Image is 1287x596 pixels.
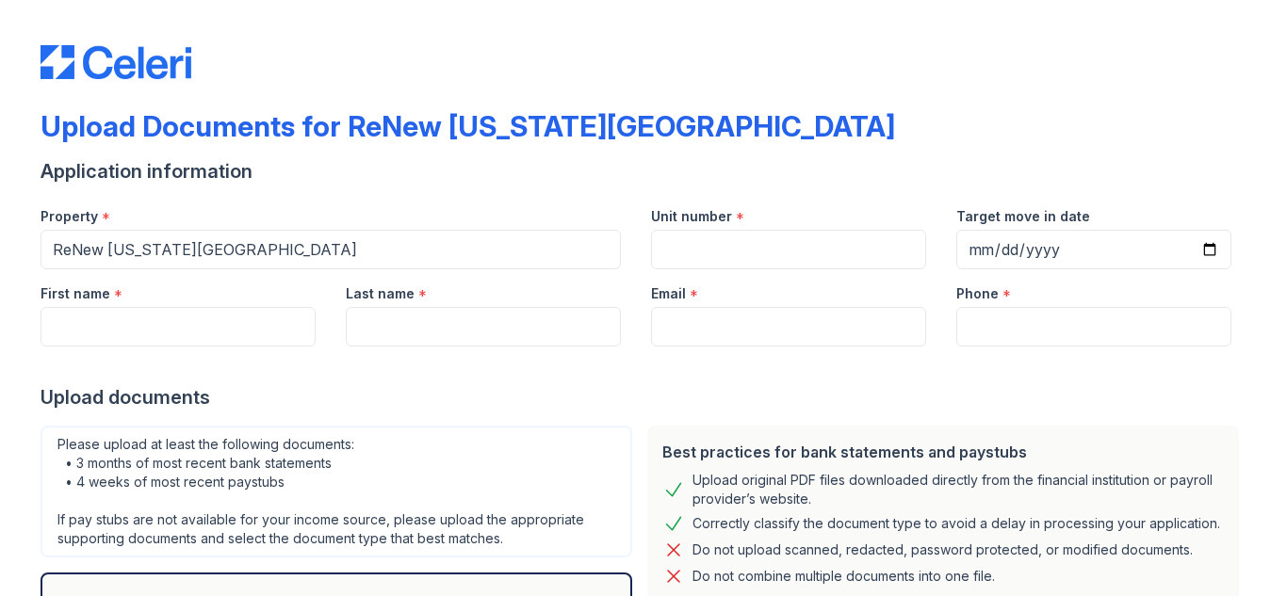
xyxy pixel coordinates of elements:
div: Do not combine multiple documents into one file. [692,565,995,588]
div: Do not upload scanned, redacted, password protected, or modified documents. [692,539,1193,561]
label: Property [41,207,98,226]
div: Correctly classify the document type to avoid a delay in processing your application. [692,512,1220,535]
label: First name [41,284,110,303]
label: Email [651,284,686,303]
div: Application information [41,158,1246,185]
label: Last name [346,284,415,303]
label: Phone [956,284,999,303]
label: Target move in date [956,207,1090,226]
div: Upload original PDF files downloaded directly from the financial institution or payroll provider’... [692,471,1224,508]
div: Best practices for bank statements and paystubs [662,441,1224,463]
div: Upload Documents for ReNew [US_STATE][GEOGRAPHIC_DATA] [41,109,895,143]
label: Unit number [651,207,732,226]
div: Upload documents [41,384,1246,411]
div: Please upload at least the following documents: • 3 months of most recent bank statements • 4 wee... [41,426,632,557]
img: CE_Logo_Blue-a8612792a0a2168367f1c8372b55b34899dd931a85d93a1a3d3e32e68fde9ad4.png [41,45,191,79]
